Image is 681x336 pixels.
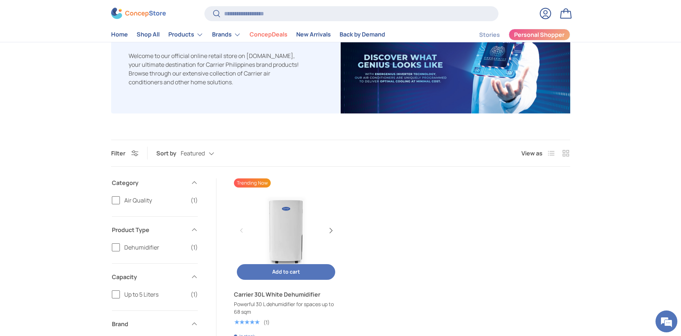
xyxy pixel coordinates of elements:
[112,217,198,243] summary: Product Type
[514,32,564,38] span: Personal Shopper
[462,27,570,42] nav: Secondary
[521,149,543,158] span: View as
[111,27,385,42] nav: Primary
[234,290,338,299] a: Carrier 30L White Dehumidifier
[112,320,186,328] span: Brand
[124,290,186,299] span: Up to 5 Liters
[191,243,198,252] span: (1)
[111,28,128,42] a: Home
[112,264,198,290] summary: Capacity
[124,243,186,252] span: Dehumidifier
[111,149,138,157] button: Filter
[124,196,186,205] span: Air Quality
[479,28,500,42] a: Stories
[137,28,160,42] a: Shop All
[208,27,245,42] summary: Brands
[191,290,198,299] span: (1)
[509,29,570,40] a: Personal Shopper
[164,27,208,42] summary: Products
[237,264,335,280] button: Add to cart
[112,273,186,281] span: Capacity
[272,268,300,275] span: Add to cart
[111,149,125,157] span: Filter
[156,149,181,158] label: Sort by
[296,28,331,42] a: New Arrivals
[234,178,338,283] a: Carrier 30L White Dehumidifier
[250,28,287,42] a: ConcepDeals
[234,178,271,188] span: Trending Now
[340,28,385,42] a: Back by Demand
[191,196,198,205] span: (1)
[112,225,186,234] span: Product Type
[112,170,198,196] summary: Category
[112,178,186,187] span: Category
[181,150,205,157] span: Featured
[181,147,229,160] button: Featured
[129,51,300,86] p: Welcome to our official online retail store on [DOMAIN_NAME], your ultimate destination for Carri...
[111,8,166,19] img: ConcepStore
[129,20,185,45] h1: Carrier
